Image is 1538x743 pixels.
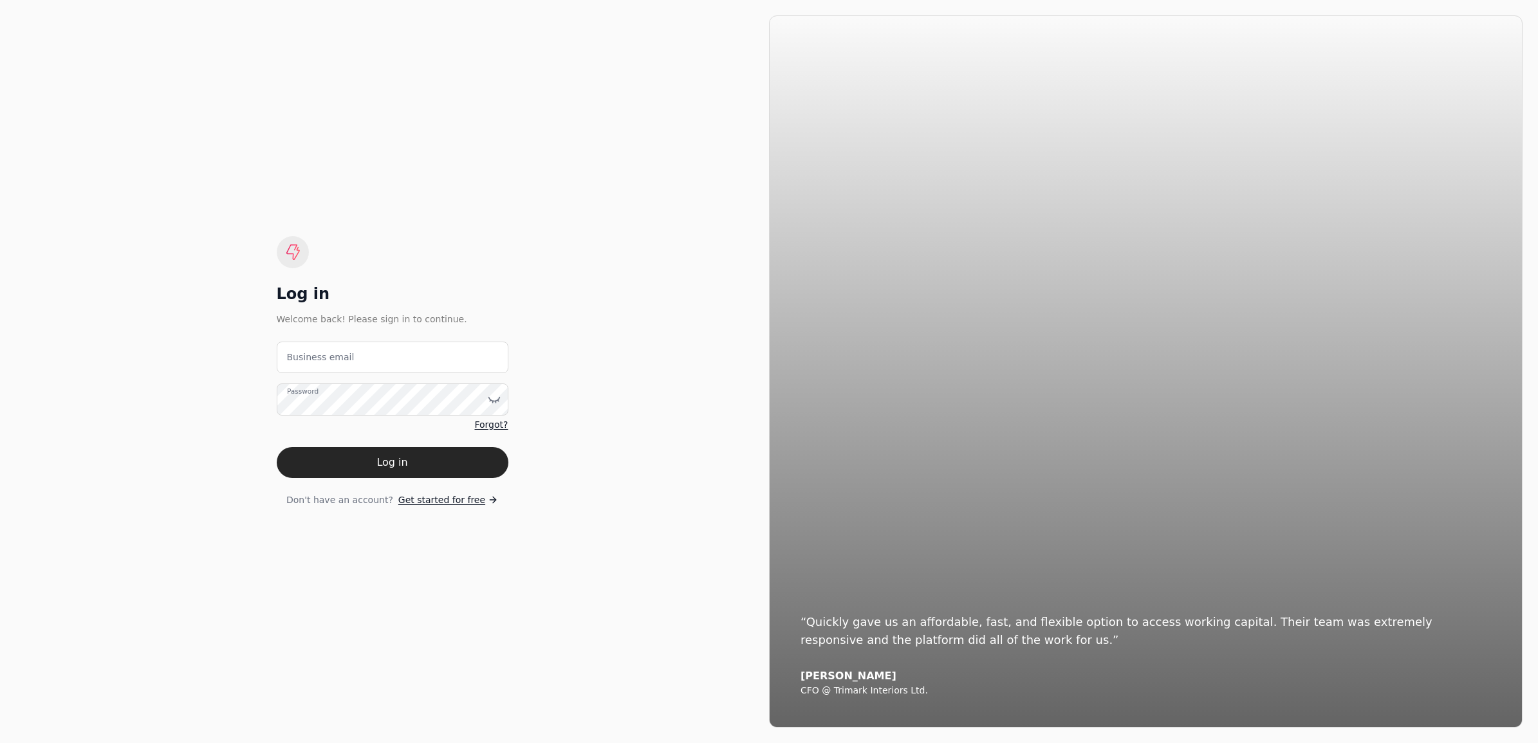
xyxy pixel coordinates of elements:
div: [PERSON_NAME] [801,670,1491,683]
span: Don't have an account? [286,493,393,507]
div: Welcome back! Please sign in to continue. [277,312,508,326]
div: CFO @ Trimark Interiors Ltd. [801,685,1491,697]
a: Get started for free [398,493,498,507]
label: Password [287,387,319,397]
div: Log in [277,284,508,304]
span: Get started for free [398,493,485,507]
a: Forgot? [474,418,508,432]
div: “Quickly gave us an affordable, fast, and flexible option to access working capital. Their team w... [801,613,1491,649]
label: Business email [287,351,355,364]
button: Log in [277,447,508,478]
